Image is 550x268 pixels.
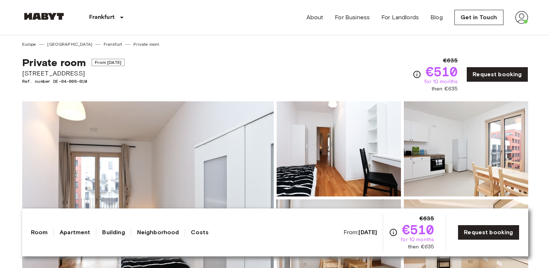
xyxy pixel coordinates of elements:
span: then €635 [431,85,458,93]
a: Room [31,228,48,237]
span: €510 [426,65,458,78]
img: Picture of unit DE-04-008-01M [277,101,401,196]
a: Blog [430,13,443,22]
a: Costs [191,228,209,237]
span: for 10 months [401,236,434,243]
span: Ref. number DE-04-008-01M [22,78,125,85]
span: €510 [402,223,434,236]
span: €635 [443,56,458,65]
a: Request booking [458,225,519,240]
b: [DATE] [358,229,377,236]
span: Private room [22,56,86,69]
img: Picture of unit DE-04-008-01M [404,101,528,196]
span: From [DATE] [92,59,125,66]
p: Frankfurt [89,13,115,22]
span: for 10 months [424,78,458,85]
svg: Check cost overview for full price breakdown. Please note that discounts apply to new joiners onl... [413,70,421,79]
a: For Business [335,13,370,22]
span: then €635 [408,243,434,251]
a: Request booking [466,67,528,82]
a: For Landlords [381,13,419,22]
img: avatar [515,11,528,24]
a: Private room [133,41,159,48]
span: €635 [419,214,434,223]
img: Habyt [22,13,66,20]
a: Frankfurt [104,41,122,48]
span: [STREET_ADDRESS] [22,69,125,78]
a: Building [102,228,125,237]
a: Europe [22,41,36,48]
a: Neighborhood [137,228,179,237]
a: [GEOGRAPHIC_DATA] [47,41,92,48]
a: Get in Touch [454,10,503,25]
a: Apartment [60,228,90,237]
svg: Check cost overview for full price breakdown. Please note that discounts apply to new joiners onl... [389,228,398,237]
a: About [306,13,324,22]
span: From: [344,228,377,236]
